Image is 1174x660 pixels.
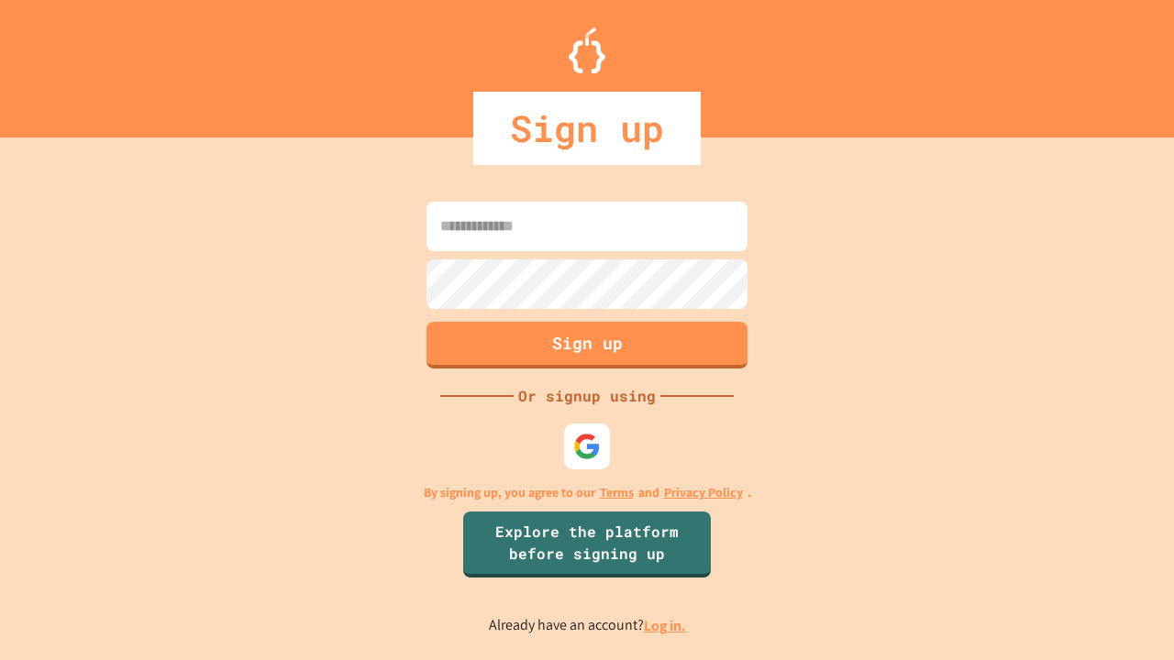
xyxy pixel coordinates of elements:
[514,385,660,407] div: Or signup using
[463,511,711,577] a: Explore the platform before signing up
[569,27,605,73] img: Logo.svg
[473,92,701,165] div: Sign up
[664,483,743,502] a: Privacy Policy
[424,483,751,502] p: By signing up, you agree to our and .
[426,322,748,368] button: Sign up
[489,614,686,637] p: Already have an account?
[644,616,686,635] a: Log in.
[600,483,634,502] a: Terms
[573,433,601,460] img: google-icon.svg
